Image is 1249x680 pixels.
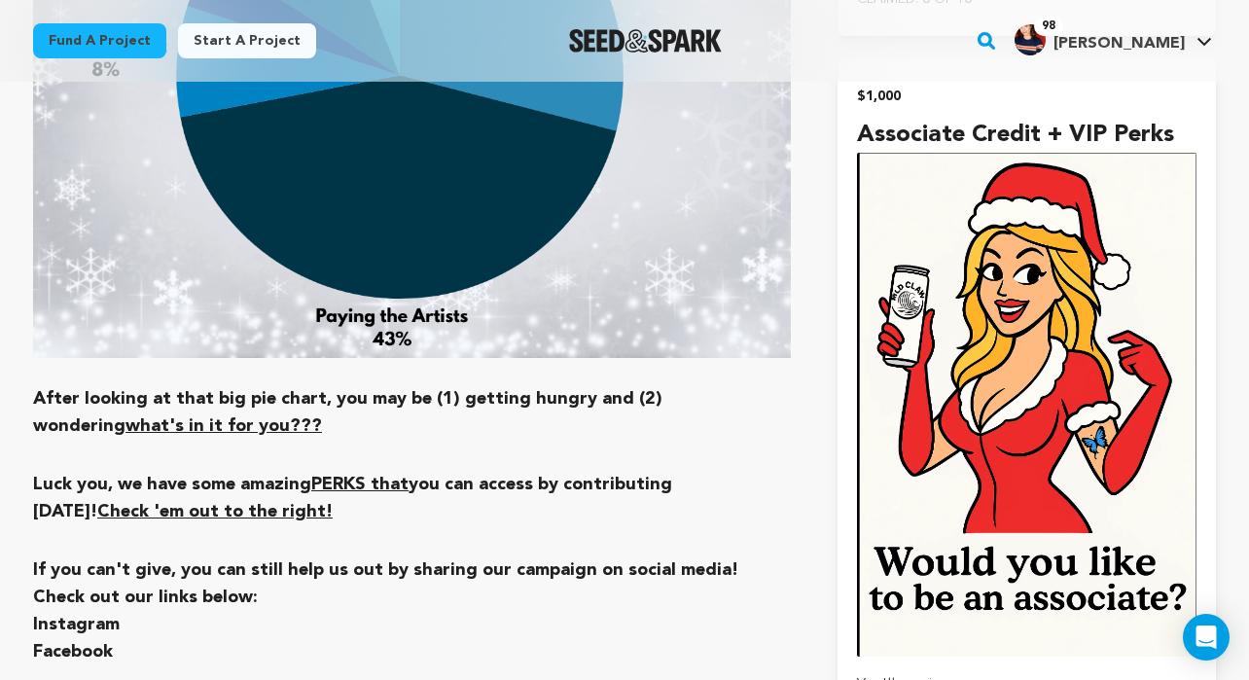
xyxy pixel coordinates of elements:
[33,23,166,58] a: Fund a project
[1015,24,1046,55] img: MELISSACENTER(1).jpg
[857,83,1196,110] h2: $1,000
[97,503,333,520] u: Check 'em out to the right!
[857,118,1196,153] h4: Associate Credit + VIP Perks
[569,29,722,53] a: Seed&Spark Homepage
[33,556,791,611] h3: If you can't give, you can still help us out by sharing our campaign on social media! Check out o...
[569,29,722,53] img: Seed&Spark Logo Dark Mode
[33,616,120,633] a: Instagram
[125,417,322,435] u: what's in it for you???
[857,153,1196,657] img: incentive
[33,385,791,440] h3: After looking at that big pie chart, you may be (1) getting hungry and (2) wondering
[1011,20,1216,61] span: Melissa C.'s Profile
[311,476,409,493] u: PERKS that
[1011,20,1216,55] a: Melissa C.'s Profile
[33,471,791,525] h3: Luck you, we have some amazing you can access by contributing [DATE]!
[1034,17,1063,36] span: 98
[178,23,316,58] a: Start a project
[1015,24,1185,55] div: Melissa C.'s Profile
[33,643,113,661] a: Facebook
[1053,36,1185,52] span: [PERSON_NAME]
[1183,614,1230,661] div: Open Intercom Messenger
